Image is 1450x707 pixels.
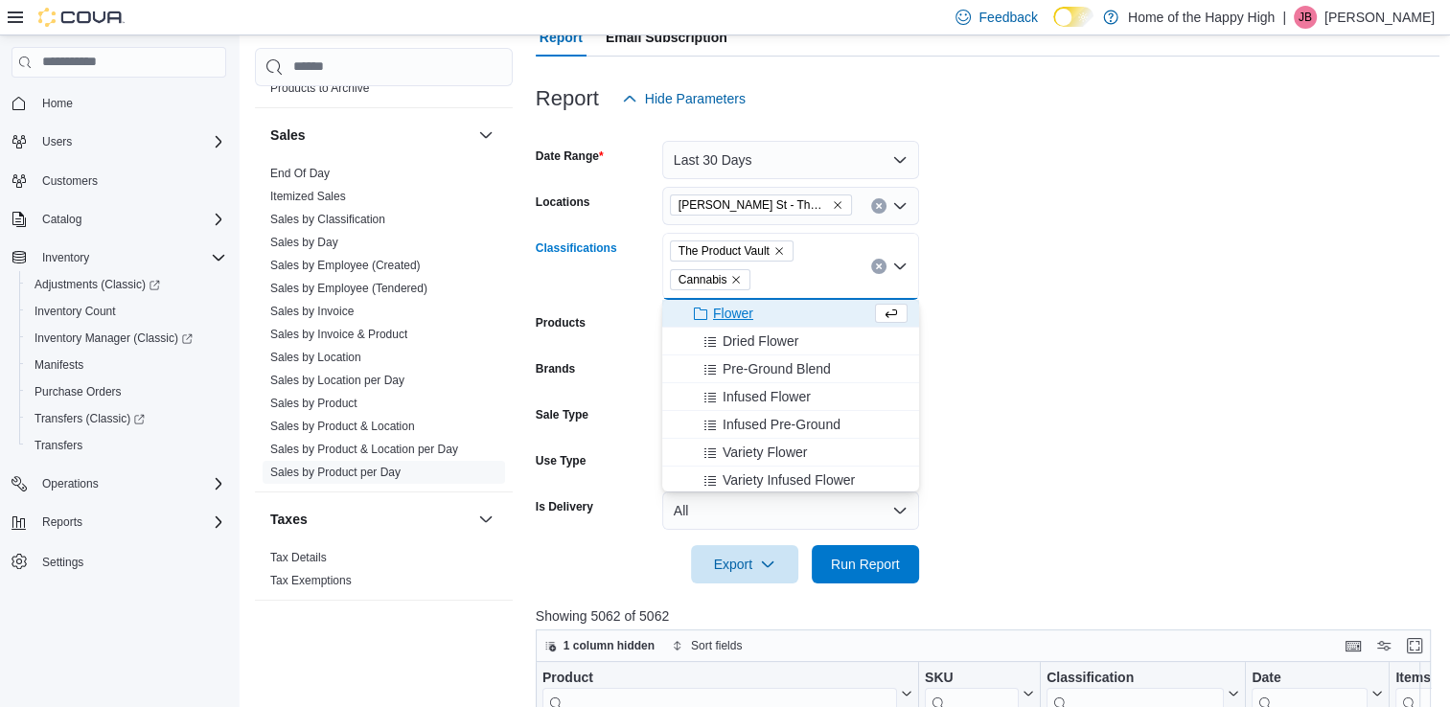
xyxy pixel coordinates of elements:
span: Report [540,18,583,57]
a: Sales by Location [270,351,361,364]
a: Sales by Invoice [270,305,354,318]
span: Products to Archive [270,80,369,96]
span: Lindsay - Kent St - The 420 Store [670,194,852,216]
button: Variety Infused Flower [662,467,919,494]
label: Use Type [536,453,586,468]
span: Dark Mode [1053,27,1054,28]
a: Tax Exemptions [270,574,352,587]
button: Operations [4,470,234,497]
span: Cannabis [679,270,727,289]
span: Sales by Day [270,235,338,250]
label: Classifications [536,240,617,256]
a: Itemized Sales [270,190,346,203]
div: Product [542,669,897,687]
a: Sales by Day [270,236,338,249]
button: Clear input [871,259,886,274]
button: Settings [4,547,234,575]
div: Classification [1047,669,1224,687]
span: Cannabis [670,269,751,290]
a: Inventory Manager (Classic) [19,325,234,352]
div: Taxes [255,546,513,600]
div: Date [1252,669,1368,687]
button: Hide Parameters [614,80,753,118]
button: Home [4,89,234,117]
a: Tax Details [270,551,327,564]
h3: Sales [270,125,306,145]
button: All [662,491,919,530]
button: Taxes [270,510,471,529]
a: Inventory Count [27,300,124,323]
a: Customers [35,170,105,193]
span: End Of Day [270,166,330,181]
span: Inventory Manager (Classic) [35,331,193,346]
span: Hide Parameters [645,89,746,108]
span: Sales by Employee (Created) [270,258,421,273]
button: Sort fields [664,634,749,657]
button: Reports [4,509,234,536]
button: Inventory [4,244,234,271]
span: Settings [42,555,83,570]
span: Transfers [27,434,226,457]
a: Inventory Manager (Classic) [27,327,200,350]
button: Remove Cannabis from selection in this group [730,274,742,285]
span: Tax Exemptions [270,573,352,588]
span: Manifests [27,353,226,376]
span: Infused Flower [723,387,811,406]
a: Transfers [27,434,90,457]
span: Inventory Count [35,304,116,319]
span: Sales by Classification [270,212,385,227]
div: Jeroen Brasz [1294,6,1317,29]
span: Purchase Orders [27,380,226,403]
button: Last 30 Days [662,141,919,179]
span: Sales by Invoice & Product [270,327,407,342]
p: [PERSON_NAME] [1324,6,1435,29]
label: Products [536,315,586,331]
button: 1 column hidden [537,634,662,657]
button: Catalog [35,208,89,231]
label: Is Delivery [536,499,593,514]
span: Sales by Product per Day [270,465,401,480]
span: Users [42,134,72,149]
a: Sales by Product [270,397,357,410]
span: Settings [35,549,226,573]
span: Catalog [35,208,226,231]
a: Sales by Product & Location per Day [270,443,458,456]
span: Manifests [35,357,83,373]
span: Purchase Orders [35,384,122,399]
span: Sort fields [691,638,742,653]
button: Catalog [4,206,234,233]
button: Keyboard shortcuts [1342,634,1365,657]
label: Locations [536,194,590,210]
a: Transfers (Classic) [27,407,152,430]
span: 1 column hidden [564,638,655,653]
span: Sales by Product & Location [270,419,415,434]
input: Dark Mode [1053,7,1093,27]
button: Taxes [474,508,497,531]
button: Customers [4,167,234,194]
a: Sales by Classification [270,213,385,226]
p: | [1282,6,1286,29]
span: Variety Infused Flower [723,470,855,490]
span: Home [35,91,226,115]
a: Purchase Orders [27,380,129,403]
div: Sales [255,162,513,491]
button: Display options [1372,634,1395,657]
button: Operations [35,472,106,495]
button: Close list of options [892,259,908,274]
span: JB [1299,6,1312,29]
span: Dried Flower [723,331,798,351]
span: Catalog [42,212,81,227]
span: Email Subscription [606,18,727,57]
a: Products to Archive [270,81,369,95]
span: Adjustments (Classic) [35,277,160,292]
span: Inventory [35,246,226,269]
h3: Taxes [270,510,308,529]
a: Sales by Product per Day [270,466,401,479]
button: Flower [662,300,919,328]
button: Infused Flower [662,383,919,411]
label: Brands [536,361,575,376]
a: Sales by Employee (Created) [270,259,421,272]
div: SKU [925,669,1019,687]
span: Sales by Location per Day [270,373,404,388]
button: Infused Pre-Ground [662,411,919,439]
